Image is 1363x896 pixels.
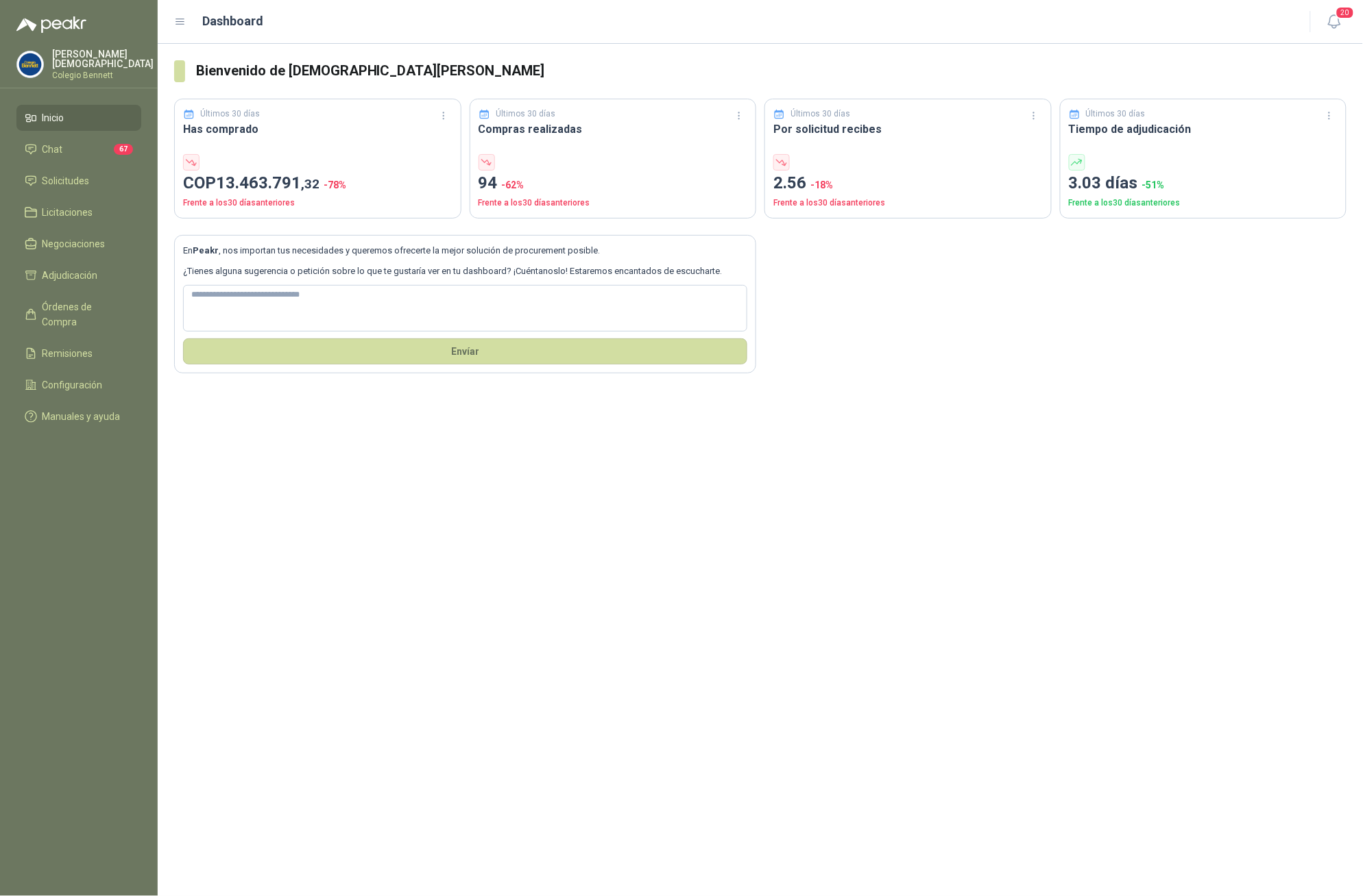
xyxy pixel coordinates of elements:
span: Remisiones [43,346,93,361]
p: COP [183,171,453,197]
span: ,32 [301,176,319,192]
p: Últimos 30 días [1086,108,1146,121]
p: Frente a los 30 días anteriores [183,197,453,210]
span: 13.463.791 [216,173,319,192]
p: 2.56 [773,171,1043,197]
a: Inicio [16,105,141,131]
span: -62 % [502,179,524,190]
span: Configuración [43,377,103,393]
img: Company Logo [17,51,43,77]
h3: Has comprado [183,121,453,138]
a: Negociaciones [16,231,141,257]
h3: Compras realizadas [479,121,748,138]
a: Manuales y ayuda [16,403,141,430]
p: Frente a los 30 días anteriores [773,197,1043,210]
span: Inicio [43,110,64,125]
img: Logo peakr [16,16,86,33]
span: -51 % [1142,179,1165,190]
h3: Bienvenido de [DEMOGRAPHIC_DATA][PERSON_NAME] [196,60,1347,82]
span: Solicitudes [43,173,90,188]
span: Manuales y ayuda [43,409,121,424]
p: ¿Tienes alguna sugerencia o petición sobre lo que te gustaría ver en tu dashboard? ¡Cuéntanoslo! ... [183,264,747,278]
span: Negociaciones [43,236,106,251]
a: Configuración [16,372,141,398]
a: Chat67 [16,136,141,162]
span: Chat [43,142,63,157]
span: -78 % [324,179,346,190]
button: 20 [1322,10,1347,34]
p: 94 [479,171,748,197]
a: Órdenes de Compra [16,294,141,335]
a: Remisiones [16,340,141,366]
h1: Dashboard [203,12,264,31]
b: Peakr [193,245,219,256]
a: Adjudicación [16,262,141,288]
p: Últimos 30 días [496,108,555,121]
p: [PERSON_NAME] [DEMOGRAPHIC_DATA] [52,49,154,69]
span: Licitaciones [43,205,93,220]
span: -18 % [810,179,833,190]
p: En , nos importan tus necesidades y queremos ofrecerte la mejor solución de procurement posible. [183,244,747,258]
p: Últimos 30 días [791,108,851,121]
p: Frente a los 30 días anteriores [1069,197,1338,210]
a: Solicitudes [16,168,141,194]
span: Órdenes de Compra [43,299,128,329]
span: 67 [114,144,133,155]
p: Frente a los 30 días anteriores [479,197,748,210]
p: Colegio Bennett [52,71,154,79]
a: Licitaciones [16,199,141,225]
p: 3.03 días [1069,171,1338,197]
span: 20 [1336,6,1355,19]
p: Últimos 30 días [201,108,261,121]
h3: Por solicitud recibes [773,121,1043,138]
span: Adjudicación [43,268,98,283]
button: Envíar [183,338,747,364]
h3: Tiempo de adjudicación [1069,121,1338,138]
